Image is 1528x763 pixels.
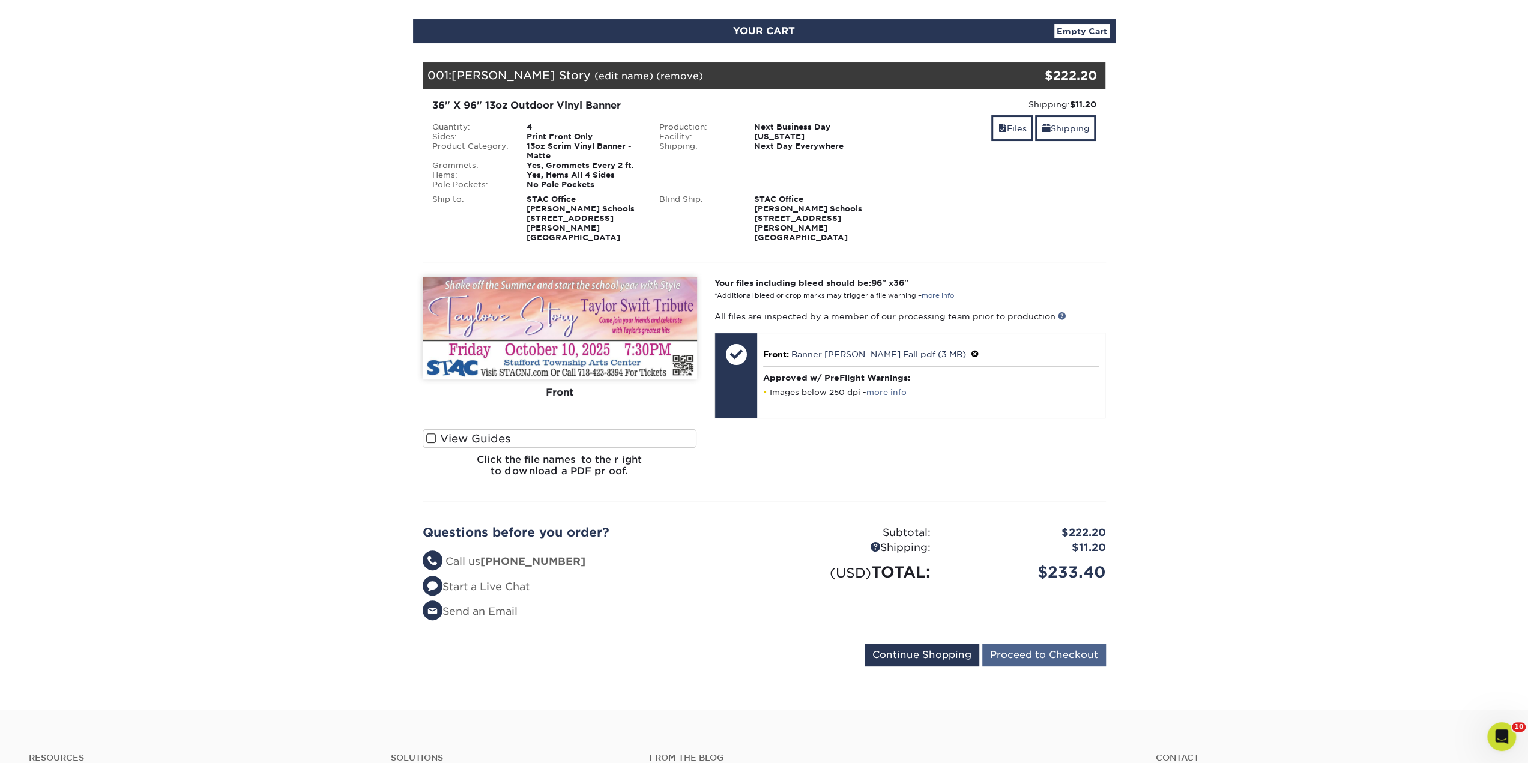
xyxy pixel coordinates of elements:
strong: STAC Office [PERSON_NAME] Schools [STREET_ADDRESS][PERSON_NAME] [GEOGRAPHIC_DATA] [754,195,862,242]
div: 001: [423,62,992,89]
li: Images below 250 dpi - [763,387,1099,397]
strong: $11.20 [1069,100,1096,109]
a: (remove) [656,70,703,82]
div: Front [423,379,697,406]
div: Next Business Day [745,122,878,132]
p: All files are inspected by a member of our processing team prior to production. [714,310,1105,322]
div: 13oz Scrim Vinyl Banner - Matte [518,142,650,161]
div: Next Day Everywhere [745,142,878,151]
small: *Additional bleed or crop marks may trigger a file warning – [714,292,954,300]
li: Call us [423,554,755,570]
div: 4 [518,122,650,132]
h4: From the Blog [649,753,1123,763]
span: shipping [1042,124,1050,133]
div: Subtotal: [764,525,940,541]
div: Facility: [650,132,745,142]
strong: STAC Office [PERSON_NAME] Schools [STREET_ADDRESS][PERSON_NAME] [GEOGRAPHIC_DATA] [527,195,635,242]
div: Print Front Only [518,132,650,142]
div: TOTAL: [764,561,940,584]
h4: Resources [29,753,373,763]
div: $222.20 [992,67,1097,85]
strong: Your files including bleed should be: " x " [714,278,908,288]
div: [US_STATE] [745,132,878,142]
a: more info [866,388,907,397]
a: Files [991,115,1033,141]
div: Ship to: [423,195,518,243]
div: Shipping: [887,98,1096,110]
span: 96 [871,278,882,288]
h4: Solutions [391,753,631,763]
div: Pole Pockets: [423,180,518,190]
span: Front: [763,349,789,359]
h6: Click the file names to the right to download a PDF proof. [423,454,697,486]
a: Send an Email [423,605,518,617]
div: Blind Ship: [650,195,745,243]
div: Quantity: [423,122,518,132]
div: Yes, Grommets Every 2 ft. [518,161,650,170]
span: files [998,124,1006,133]
div: Yes, Hems All 4 Sides [518,170,650,180]
label: View Guides [423,429,697,448]
div: $233.40 [940,561,1115,584]
div: Production: [650,122,745,132]
strong: [PHONE_NUMBER] [480,555,585,567]
span: YOUR CART [733,25,795,37]
div: Sides: [423,132,518,142]
div: Shipping: [650,142,745,151]
small: (USD) [830,565,871,581]
input: Continue Shopping [865,644,979,666]
span: 36 [893,278,904,288]
div: $222.20 [940,525,1115,541]
div: Grommets: [423,161,518,170]
a: Banner [PERSON_NAME] Fall.pdf (3 MB) [791,349,966,359]
div: $11.20 [940,540,1115,556]
a: Empty Cart [1054,24,1110,38]
h2: Questions before you order? [423,525,755,540]
input: Proceed to Checkout [982,644,1106,666]
span: 10 [1512,722,1526,732]
div: 36" X 96" 13oz Outdoor Vinyl Banner [432,98,869,113]
div: Hems: [423,170,518,180]
a: Contact [1155,753,1499,763]
span: [PERSON_NAME] Story [451,68,591,82]
h4: Approved w/ PreFlight Warnings: [763,373,1099,382]
a: Start a Live Chat [423,581,530,593]
a: (edit name) [594,70,653,82]
a: Shipping [1035,115,1096,141]
div: Shipping: [764,540,940,556]
div: No Pole Pockets [518,180,650,190]
iframe: Intercom live chat [1487,722,1516,751]
div: Product Category: [423,142,518,161]
a: more info [922,292,954,300]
